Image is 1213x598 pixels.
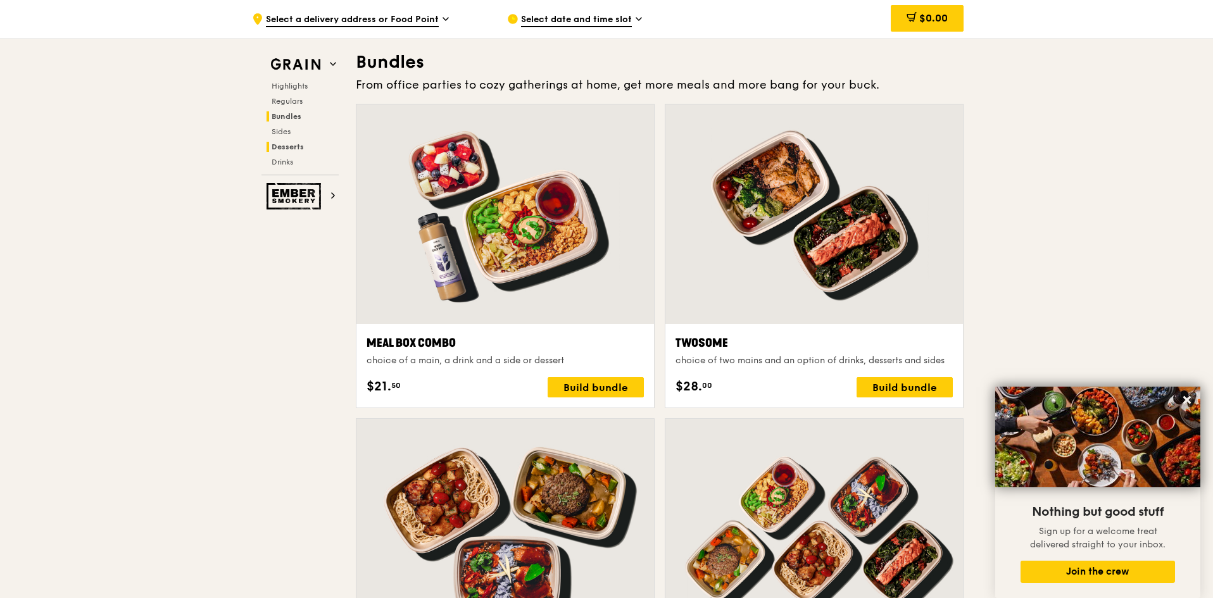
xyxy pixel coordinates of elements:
[356,76,964,94] div: From office parties to cozy gatherings at home, get more meals and more bang for your buck.
[272,127,291,136] span: Sides
[1032,504,1164,520] span: Nothing but good stuff
[676,354,953,367] div: choice of two mains and an option of drinks, desserts and sides
[367,354,644,367] div: choice of a main, a drink and a side or dessert
[267,53,325,76] img: Grain web logo
[1177,390,1197,410] button: Close
[919,12,948,24] span: $0.00
[272,97,303,106] span: Regulars
[1030,526,1166,550] span: Sign up for a welcome treat delivered straight to your inbox.
[356,51,964,73] h3: Bundles
[272,112,301,121] span: Bundles
[272,142,304,151] span: Desserts
[676,334,953,352] div: Twosome
[272,82,308,90] span: Highlights
[367,334,644,352] div: Meal Box Combo
[702,380,712,390] span: 00
[1021,561,1175,583] button: Join the crew
[391,380,401,390] span: 50
[367,377,391,396] span: $21.
[266,13,439,27] span: Select a delivery address or Food Point
[676,377,702,396] span: $28.
[995,387,1200,487] img: DSC07876-Edit02-Large.jpeg
[267,183,325,209] img: Ember Smokery web logo
[548,377,644,397] div: Build bundle
[521,13,632,27] span: Select date and time slot
[272,158,293,166] span: Drinks
[857,377,953,397] div: Build bundle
